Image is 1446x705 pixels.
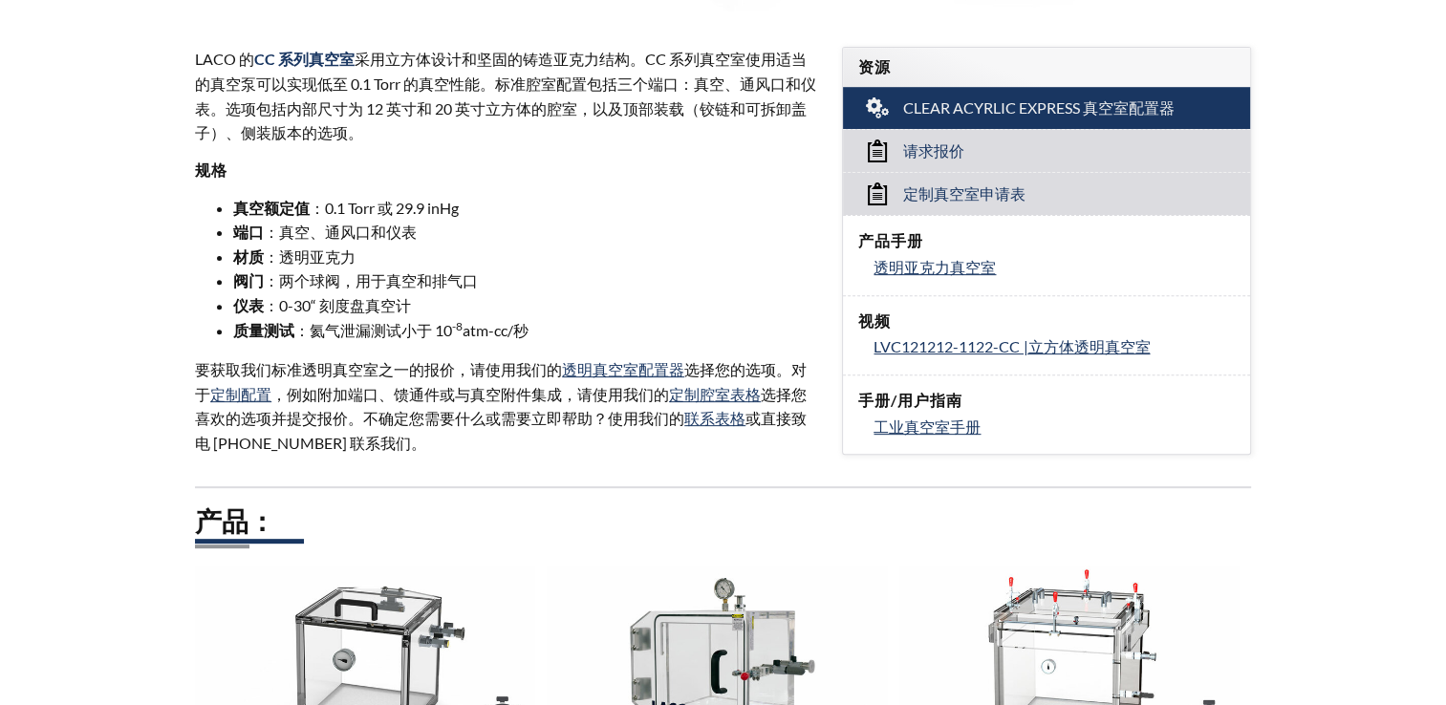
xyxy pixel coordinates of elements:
[874,415,1234,439] a: 工业真空室手册
[233,321,452,339] font: ：氦气泄漏测试小于 10
[858,231,1234,251] h4: 产品手册
[233,220,819,245] li: ：真空、通风口和仪表
[684,409,745,427] a: 联系表格
[233,321,294,339] strong: 质量测试
[233,271,264,289] strong: 阀门
[233,247,264,266] strong: 材质
[843,87,1249,129] a: Clear Acyrlic Express 真空室配置器
[233,196,819,221] li: ：0.1 Torr 或 29.9 inHg
[858,391,1234,411] h4: 手册/用户指南
[233,268,819,293] li: ：两个球阀，用于真空和排气口
[254,50,355,68] span: CC 系列真空室
[874,255,1234,280] a: 透明亚克力真空室
[903,98,1175,118] span: Clear Acyrlic Express 真空室配置器
[210,385,271,403] a: 定制配置
[858,57,1234,77] h4: 资源
[195,503,1251,539] h2: 产品：
[463,321,529,339] font: atm-cc/秒
[195,357,819,455] p: 要获取我们标准透明真空室之一的报价，请使用我们的 选择您的选项。对于 ，例如附加端口、馈通件或与真空附件集成，请使用我们的 选择您喜欢的选项并提交报价。不确定您需要什么或需要立即帮助？使用我们的...
[858,311,1234,331] h4: 视频
[233,199,310,217] strong: 真空额定值
[874,258,996,276] span: 透明亚克力真空室
[195,47,819,144] p: LACO 的 采用立方体设计和坚固的铸造亚克力结构。CC 系列真空室使用适当的真空泵可以实现低至 0.1 Torr 的真空性能。标准腔室配置包括三个端口：真空、通风口和仪表。选项包括内部尺寸为 ...
[233,223,264,241] strong: 端口
[874,417,981,436] span: 工业真空室手册
[874,337,1150,355] span: LVC121212-1122-CC |立方体透明真空室
[669,385,761,403] a: 定制腔室表格
[843,172,1249,215] a: 定制真空室申请表
[843,129,1249,172] a: 请求报价
[195,160,819,181] h4: 规格
[233,293,819,318] li: ：0-30“ 刻度盘真空计
[874,334,1234,359] a: LVC121212-1122-CC |立方体透明真空室
[233,245,819,269] li: ：透明亚克力
[903,184,1025,204] span: 定制真空室申请表
[452,319,463,333] sup: -8
[903,141,964,161] span: 请求报价
[562,360,684,378] a: 透明真空室配置器
[233,296,264,314] strong: 仪表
